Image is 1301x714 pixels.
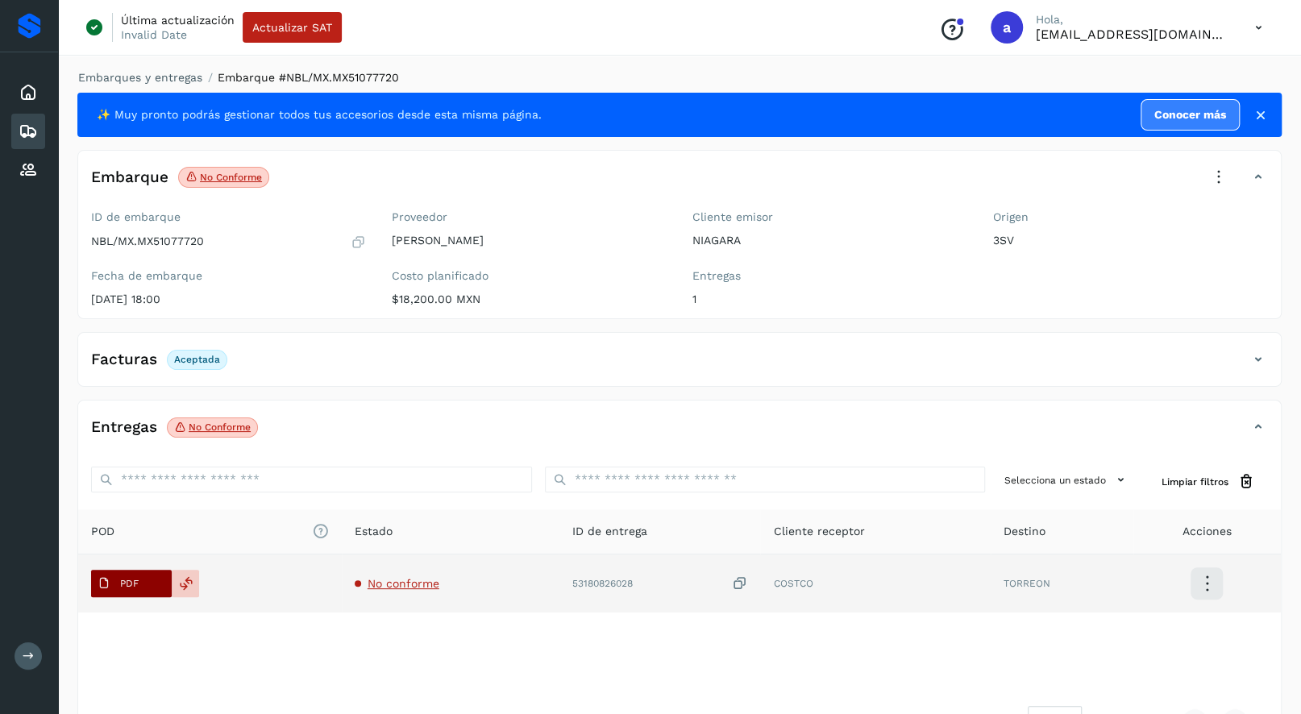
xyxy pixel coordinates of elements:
[392,293,667,306] p: $18,200.00 MXN
[174,354,220,365] p: Aceptada
[121,27,187,42] p: Invalid Date
[998,467,1136,493] button: Selecciona un estado
[1141,99,1240,131] a: Conocer más
[120,578,139,589] p: PDF
[355,523,393,540] span: Estado
[368,577,439,590] span: No conforme
[1004,523,1045,540] span: Destino
[1036,27,1229,42] p: aremartinez@niagarawater.com
[760,554,990,612] td: COSTCO
[993,210,1268,224] label: Origen
[78,164,1281,204] div: EmbarqueNo conforme
[121,13,235,27] p: Última actualización
[11,152,45,188] div: Proveedores
[189,421,251,433] p: No conforme
[91,235,204,248] p: NBL/MX.MX51077720
[692,210,967,224] label: Cliente emisor
[11,114,45,149] div: Embarques
[572,575,747,592] div: 53180826028
[991,554,1133,612] td: TORREON
[218,71,399,84] span: Embarque #NBL/MX.MX51077720
[78,413,1281,454] div: EntregasNo conforme
[11,75,45,110] div: Inicio
[1183,523,1232,540] span: Acciones
[243,12,342,43] button: Actualizar SAT
[91,269,366,283] label: Fecha de embarque
[252,22,332,33] span: Actualizar SAT
[172,570,199,597] div: Reemplazar POD
[97,106,542,123] span: ✨ Muy pronto podrás gestionar todos tus accesorios desde esta misma página.
[91,351,157,369] h4: Facturas
[91,523,329,540] span: POD
[993,234,1268,247] p: 3SV
[91,293,366,306] p: [DATE] 18:00
[392,234,667,247] p: [PERSON_NAME]
[392,269,667,283] label: Costo planificado
[77,69,1282,86] nav: breadcrumb
[200,172,262,183] p: No conforme
[572,523,646,540] span: ID de entrega
[91,210,366,224] label: ID de embarque
[692,234,967,247] p: NIAGARA
[692,269,967,283] label: Entregas
[392,210,667,224] label: Proveedor
[1162,475,1228,489] span: Limpiar filtros
[773,523,864,540] span: Cliente receptor
[91,418,157,437] h4: Entregas
[1149,467,1268,496] button: Limpiar filtros
[78,71,202,84] a: Embarques y entregas
[91,570,172,597] button: PDF
[78,346,1281,386] div: FacturasAceptada
[692,293,967,306] p: 1
[1036,13,1229,27] p: Hola,
[91,168,168,187] h4: Embarque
